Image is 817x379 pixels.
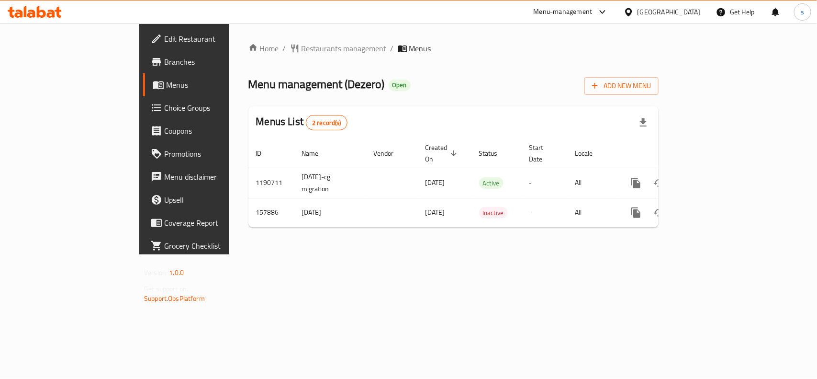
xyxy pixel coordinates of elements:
[144,292,205,305] a: Support.OpsPlatform
[617,139,724,168] th: Actions
[164,148,268,160] span: Promotions
[534,6,593,18] div: Menu-management
[144,266,168,279] span: Version:
[391,43,394,54] li: /
[302,43,387,54] span: Restaurants management
[248,43,659,54] nav: breadcrumb
[248,139,724,228] table: enhanced table
[164,56,268,68] span: Branches
[568,198,617,227] td: All
[625,172,648,195] button: more
[169,266,184,279] span: 1.0.0
[592,80,651,92] span: Add New Menu
[164,33,268,45] span: Edit Restaurant
[144,283,188,295] span: Get support on:
[522,168,568,198] td: -
[522,198,568,227] td: -
[425,142,460,165] span: Created On
[638,7,701,17] div: [GEOGRAPHIC_DATA]
[294,198,366,227] td: [DATE]
[625,201,648,224] button: more
[306,115,347,130] div: Total records count
[143,211,276,234] a: Coverage Report
[164,102,268,114] span: Choice Groups
[632,111,655,134] div: Export file
[302,148,331,159] span: Name
[568,168,617,198] td: All
[648,201,671,224] button: Change Status
[256,115,347,130] h2: Menus List
[648,172,671,195] button: Change Status
[479,148,510,159] span: Status
[143,96,276,119] a: Choice Groups
[529,142,556,165] span: Start Date
[143,234,276,257] a: Grocery Checklist
[248,73,385,95] span: Menu management ( Dezero )
[479,177,504,189] div: Active
[164,194,268,206] span: Upsell
[164,171,268,183] span: Menu disclaimer
[389,80,411,91] div: Open
[143,188,276,211] a: Upsell
[143,27,276,50] a: Edit Restaurant
[143,142,276,165] a: Promotions
[143,73,276,96] a: Menus
[166,79,268,91] span: Menus
[425,206,445,218] span: [DATE]
[409,43,431,54] span: Menus
[479,207,508,218] span: Inactive
[575,148,605,159] span: Locale
[290,43,387,54] a: Restaurants management
[256,148,274,159] span: ID
[143,165,276,188] a: Menu disclaimer
[584,77,659,95] button: Add New Menu
[164,125,268,137] span: Coupons
[143,50,276,73] a: Branches
[143,119,276,142] a: Coupons
[479,178,504,189] span: Active
[164,217,268,229] span: Coverage Report
[164,240,268,252] span: Grocery Checklist
[389,81,411,89] span: Open
[425,176,445,189] span: [DATE]
[801,7,804,17] span: s
[374,148,406,159] span: Vendor
[283,43,286,54] li: /
[306,118,347,127] span: 2 record(s)
[294,168,366,198] td: [DATE]-cg migration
